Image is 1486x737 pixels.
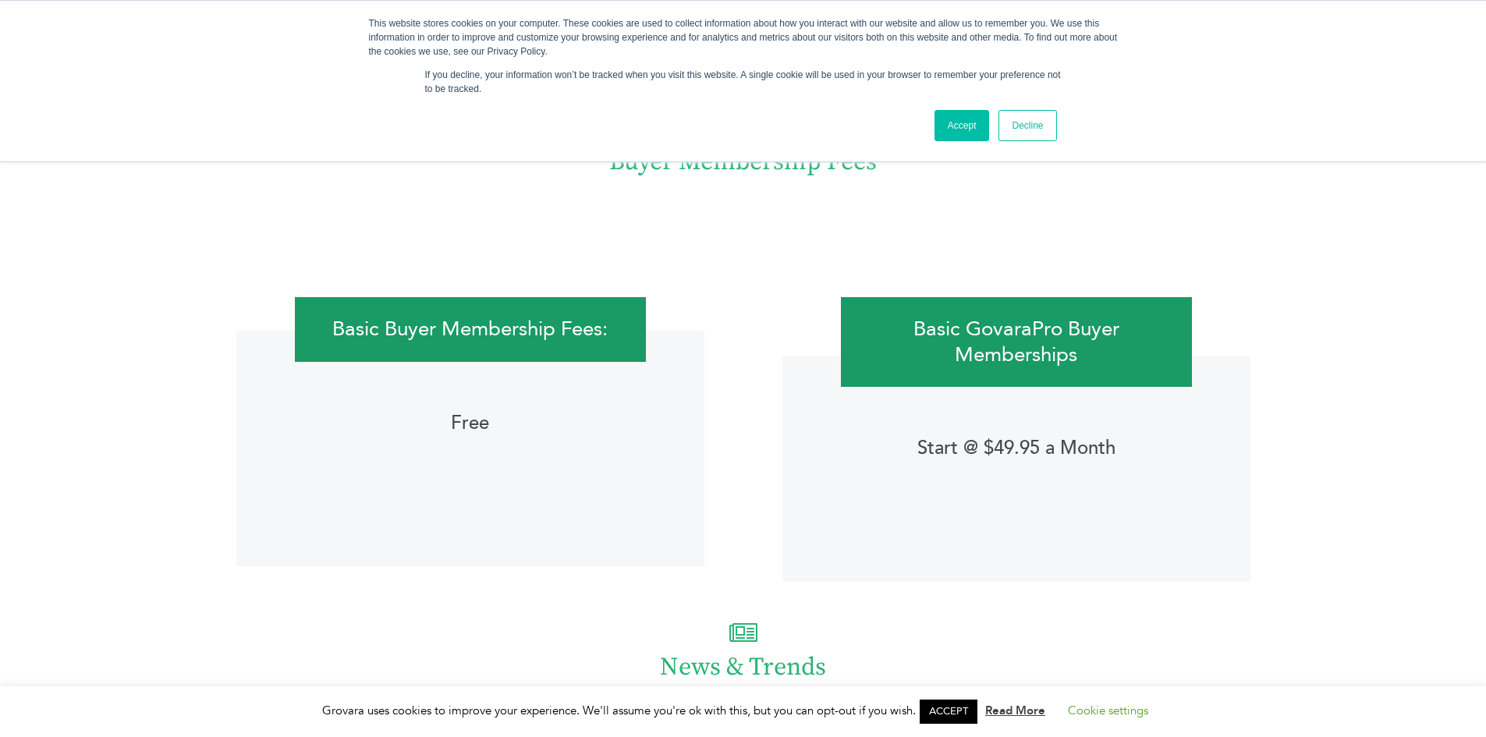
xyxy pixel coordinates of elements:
[802,438,1231,460] h4: Start @ $49.95 a Month
[205,147,1282,195] div: Buyer Membership Fees
[295,297,646,362] h2: Basic Buyer Membership Fees:
[998,110,1056,141] a: Decline
[1068,703,1148,718] a: Cookie settings
[935,110,990,141] a: Accept
[205,652,1282,685] div: News & Trends
[425,68,1062,96] p: If you decline, your information won’t be tracked when you visit this website. A single cookie wi...
[322,703,1164,718] span: Grovara uses cookies to improve your experience. We'll assume you're ok with this, but you can op...
[985,703,1045,718] a: Read More
[256,413,685,435] h4: Free
[920,700,977,724] a: ACCEPT
[369,16,1118,58] div: This website stores cookies on your computer. These cookies are used to collect information about...
[841,297,1192,387] h2: Basic GovaraPro Buyer Memberships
